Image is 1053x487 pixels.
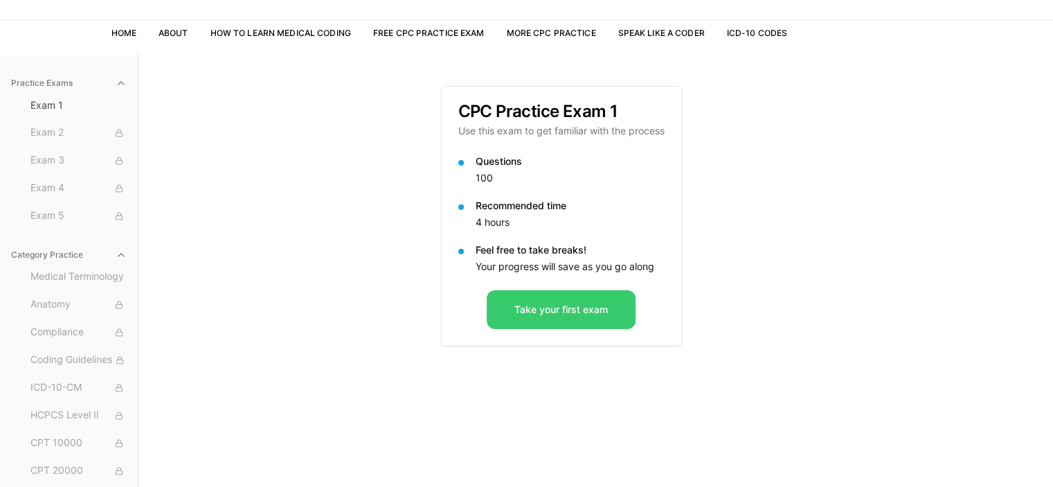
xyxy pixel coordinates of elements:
span: Exam 1 [30,98,127,112]
button: Exam 3 [25,150,132,172]
button: Exam 1 [25,94,132,116]
a: Speak Like a Coder [618,28,705,38]
p: Questions [476,154,665,168]
p: Feel free to take breaks! [476,243,665,257]
button: Take your first exam [487,290,636,329]
span: Exam 2 [30,125,127,141]
button: CPT 20000 [25,460,132,482]
span: Exam 3 [30,153,127,168]
button: Exam 5 [25,205,132,227]
button: Medical Terminology [25,266,132,288]
h3: CPC Practice Exam 1 [458,103,665,120]
button: Coding Guidelines [25,349,132,371]
a: Free CPC Practice Exam [373,28,485,38]
p: Recommended time [476,199,665,213]
span: HCPCS Level II [30,408,127,423]
span: CPT 10000 [30,436,127,451]
a: How to Learn Medical Coding [210,28,351,38]
button: ICD-10-CM [25,377,132,399]
p: 4 hours [476,215,665,229]
span: Exam 4 [30,181,127,196]
p: 100 [476,171,665,185]
p: Use this exam to get familiar with the process [458,124,665,138]
span: CPT 20000 [30,463,127,479]
button: Anatomy [25,294,132,316]
span: Exam 5 [30,209,127,224]
p: Your progress will save as you go along [476,260,665,274]
button: HCPCS Level II [25,405,132,427]
a: ICD-10 Codes [727,28,787,38]
span: Medical Terminology [30,269,127,285]
span: Compliance [30,325,127,340]
span: Coding Guidelines [30,353,127,368]
button: Category Practice [6,244,132,266]
span: Anatomy [30,297,127,312]
button: CPT 10000 [25,432,132,454]
button: Exam 4 [25,177,132,200]
span: ICD-10-CM [30,380,127,396]
a: About [159,28,188,38]
a: Home [111,28,136,38]
a: More CPC Practice [506,28,595,38]
button: Exam 2 [25,122,132,144]
button: Compliance [25,321,132,344]
button: Practice Exams [6,72,132,94]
